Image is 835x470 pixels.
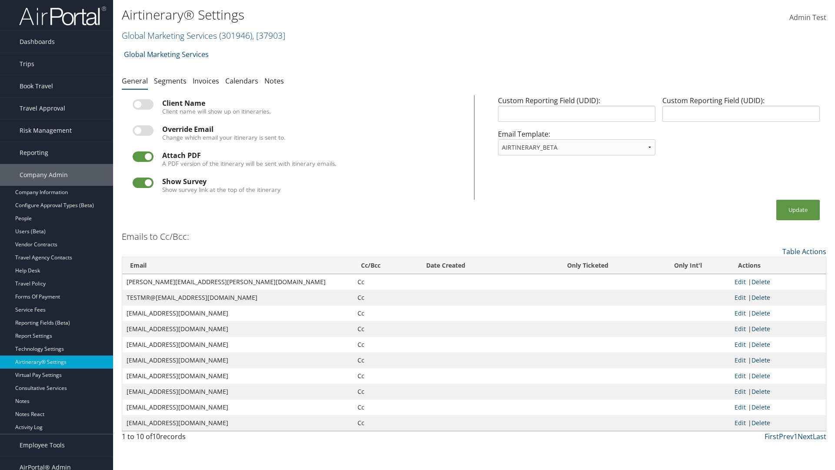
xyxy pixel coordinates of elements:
[353,399,418,415] td: Cc
[782,247,826,256] a: Table Actions
[353,352,418,368] td: Cc
[122,321,353,337] td: [EMAIL_ADDRESS][DOMAIN_NAME]
[730,368,826,384] td: |
[122,30,285,41] a: Global Marketing Services
[735,372,746,380] a: Edit
[813,432,826,441] a: Last
[751,372,770,380] a: Delete
[122,76,148,86] a: General
[162,107,271,116] label: Client name will show up on itineraries.
[20,31,55,53] span: Dashboards
[20,434,65,456] span: Employee Tools
[751,356,770,364] a: Delete
[751,325,770,333] a: Delete
[162,159,337,168] label: A PDF version of the itinerary will be sent with itinerary emails.
[494,95,659,129] div: Custom Reporting Field (UDID):
[735,387,746,396] a: Edit
[735,325,746,333] a: Edit
[730,352,826,368] td: |
[751,387,770,396] a: Delete
[122,368,353,384] td: [EMAIL_ADDRESS][DOMAIN_NAME]
[776,200,820,220] button: Update
[122,231,189,243] h3: Emails to Cc/Bcc:
[252,30,285,41] span: , [ 37903 ]
[730,399,826,415] td: |
[122,415,353,431] td: [EMAIL_ADDRESS][DOMAIN_NAME]
[122,384,353,399] td: [EMAIL_ADDRESS][DOMAIN_NAME]
[730,305,826,321] td: |
[353,274,418,290] td: Cc
[225,76,258,86] a: Calendars
[751,403,770,411] a: Delete
[162,151,463,159] div: Attach PDF
[494,129,659,162] div: Email Template:
[751,419,770,427] a: Delete
[530,257,646,274] th: Only Ticketed: activate to sort column ascending
[789,4,826,31] a: Admin Test
[154,76,187,86] a: Segments
[751,293,770,302] a: Delete
[353,305,418,321] td: Cc
[353,290,418,305] td: Cc
[735,403,746,411] a: Edit
[735,293,746,302] a: Edit
[659,95,823,129] div: Custom Reporting Field (UDID):
[20,142,48,164] span: Reporting
[162,99,463,107] div: Client Name
[19,6,106,26] img: airportal-logo.png
[353,415,418,431] td: Cc
[730,321,826,337] td: |
[751,340,770,349] a: Delete
[122,305,353,321] td: [EMAIL_ADDRESS][DOMAIN_NAME]
[20,53,34,75] span: Trips
[122,399,353,415] td: [EMAIL_ADDRESS][DOMAIN_NAME]
[765,432,779,441] a: First
[353,337,418,352] td: Cc
[162,125,463,133] div: Override Email
[730,274,826,290] td: |
[730,257,826,274] th: Actions
[798,432,813,441] a: Next
[264,76,284,86] a: Notes
[751,278,770,286] a: Delete
[122,274,353,290] td: [PERSON_NAME][EMAIL_ADDRESS][PERSON_NAME][DOMAIN_NAME]
[645,257,730,274] th: Only Int'l: activate to sort column ascending
[152,432,160,441] span: 10
[122,337,353,352] td: [EMAIL_ADDRESS][DOMAIN_NAME]
[794,432,798,441] a: 1
[779,432,794,441] a: Prev
[735,356,746,364] a: Edit
[122,431,293,446] div: 1 to 10 of records
[20,120,72,141] span: Risk Management
[730,384,826,399] td: |
[124,46,209,63] a: Global Marketing Services
[193,76,219,86] a: Invoices
[735,340,746,349] a: Edit
[418,257,530,274] th: Date Created: activate to sort column ascending
[122,257,353,274] th: Email: activate to sort column ascending
[162,133,286,142] label: Change which email your itinerary is sent to.
[735,419,746,427] a: Edit
[730,290,826,305] td: |
[122,290,353,305] td: TESTMR@[EMAIL_ADDRESS][DOMAIN_NAME]
[353,384,418,399] td: Cc
[20,164,68,186] span: Company Admin
[353,321,418,337] td: Cc
[730,415,826,431] td: |
[735,278,746,286] a: Edit
[219,30,252,41] span: ( 301946 )
[122,6,591,24] h1: Airtinerary® Settings
[20,75,53,97] span: Book Travel
[735,309,746,317] a: Edit
[122,352,353,368] td: [EMAIL_ADDRESS][DOMAIN_NAME]
[353,257,418,274] th: Cc/Bcc: activate to sort column ascending
[730,337,826,352] td: |
[789,13,826,22] span: Admin Test
[20,97,65,119] span: Travel Approval
[353,368,418,384] td: Cc
[162,178,463,185] div: Show Survey
[751,309,770,317] a: Delete
[162,185,281,194] label: Show survey link at the top of the itinerary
